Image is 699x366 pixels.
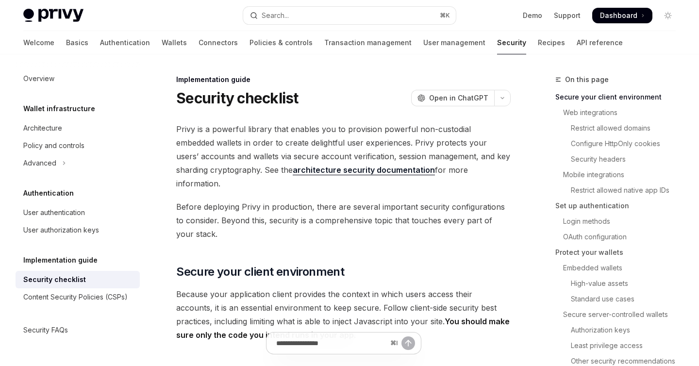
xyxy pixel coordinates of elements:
div: User authorization keys [23,224,99,236]
a: Security [497,31,526,54]
a: Content Security Policies (CSPs) [16,288,140,306]
a: Secure your client environment [555,89,683,105]
span: ⌘ K [440,12,450,19]
div: Implementation guide [176,75,511,84]
button: Open search [243,7,455,24]
a: Security checklist [16,271,140,288]
span: Open in ChatGPT [429,93,488,103]
h5: Implementation guide [23,254,98,266]
a: Web integrations [555,105,683,120]
a: OAuth configuration [555,229,683,245]
a: Authorization keys [555,322,683,338]
a: Configure HttpOnly cookies [555,136,683,151]
button: Toggle Advanced section [16,154,140,172]
a: Wallets [162,31,187,54]
div: Security FAQs [23,324,68,336]
a: Least privilege access [555,338,683,353]
a: Transaction management [324,31,412,54]
button: Toggle dark mode [660,8,676,23]
span: Dashboard [600,11,637,20]
a: Secure server-controlled wallets [555,307,683,322]
a: Restrict allowed native app IDs [555,183,683,198]
a: Demo [523,11,542,20]
h5: Wallet infrastructure [23,103,95,115]
span: Secure your client environment [176,264,344,280]
a: Embedded wallets [555,260,683,276]
img: light logo [23,9,83,22]
a: API reference [577,31,623,54]
h1: Security checklist [176,89,299,107]
a: User management [423,31,485,54]
h5: Authentication [23,187,74,199]
button: Send message [401,336,415,350]
a: Architecture [16,119,140,137]
a: Support [554,11,581,20]
div: Security checklist [23,274,86,285]
a: Security headers [555,151,683,167]
a: Security FAQs [16,321,140,339]
a: Policies & controls [250,31,313,54]
a: Protect your wallets [555,245,683,260]
a: Policy and controls [16,137,140,154]
a: Restrict allowed domains [555,120,683,136]
a: Login methods [555,214,683,229]
a: Welcome [23,31,54,54]
a: User authorization keys [16,221,140,239]
input: Ask a question... [276,333,386,354]
a: High-value assets [555,276,683,291]
a: Mobile integrations [555,167,683,183]
a: Set up authentication [555,198,683,214]
button: Open in ChatGPT [411,90,494,106]
a: Recipes [538,31,565,54]
a: User authentication [16,204,140,221]
a: Standard use cases [555,291,683,307]
div: Content Security Policies (CSPs) [23,291,128,303]
div: User authentication [23,207,85,218]
a: architecture security documentation [293,165,435,175]
a: Basics [66,31,88,54]
div: Search... [262,10,289,21]
div: Advanced [23,157,56,169]
a: Authentication [100,31,150,54]
a: Connectors [199,31,238,54]
a: Dashboard [592,8,652,23]
span: Privy is a powerful library that enables you to provision powerful non-custodial embedded wallets... [176,122,511,190]
a: Overview [16,70,140,87]
span: Before deploying Privy in production, there are several important security configurations to cons... [176,200,511,241]
span: On this page [565,74,609,85]
div: Architecture [23,122,62,134]
div: Overview [23,73,54,84]
div: Policy and controls [23,140,84,151]
span: Because your application client provides the context in which users access their accounts, it is ... [176,287,511,342]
